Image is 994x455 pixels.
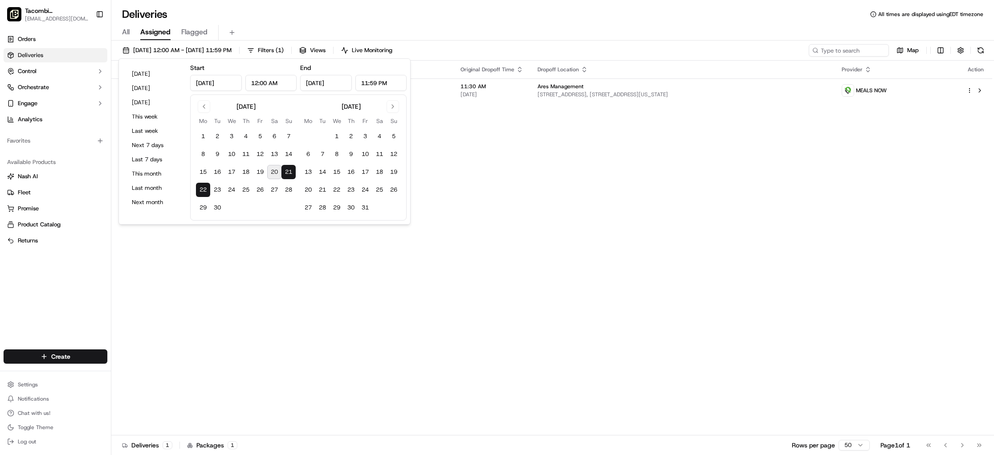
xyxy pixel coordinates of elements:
[198,100,210,113] button: Go to previous month
[18,35,36,43] span: Orders
[210,147,224,161] button: 9
[387,165,401,179] button: 19
[196,129,210,143] button: 1
[210,201,224,215] button: 30
[352,46,392,54] span: Live Monitoring
[18,83,49,91] span: Orchestrate
[128,111,181,123] button: This week
[5,126,72,142] a: 📗Knowledge Base
[18,129,68,138] span: Knowledge Base
[224,183,239,197] button: 24
[7,221,104,229] a: Product Catalog
[4,80,107,94] button: Orchestrate
[387,116,401,126] th: Sunday
[210,183,224,197] button: 23
[4,169,107,184] button: Nash AI
[358,165,372,179] button: 17
[4,4,92,25] button: Tacombi Empire State BuildingTacombi [GEOGRAPHIC_DATA][EMAIL_ADDRESS][DOMAIN_NAME]
[9,130,16,137] div: 📗
[4,48,107,62] a: Deliveries
[128,139,181,152] button: Next 7 days
[25,15,89,22] button: [EMAIL_ADDRESS][DOMAIN_NAME]
[856,87,887,94] span: MEALS NOW
[276,46,284,54] span: ( 1 )
[228,441,237,449] div: 1
[907,46,919,54] span: Map
[355,75,407,91] input: Time
[974,44,987,57] button: Refresh
[344,165,358,179] button: 16
[281,116,296,126] th: Sunday
[281,147,296,161] button: 14
[330,129,344,143] button: 1
[878,11,983,18] span: All times are displayed using EDT timezone
[372,116,387,126] th: Saturday
[315,165,330,179] button: 14
[301,116,315,126] th: Monday
[245,75,297,91] input: Time
[84,129,143,138] span: API Documentation
[892,44,923,57] button: Map
[239,183,253,197] button: 25
[460,83,523,90] span: 11:30 AM
[7,172,104,180] a: Nash AI
[809,44,889,57] input: Type to search
[243,44,288,57] button: Filters(1)
[372,165,387,179] button: 18
[128,125,181,137] button: Last week
[253,116,267,126] th: Friday
[4,349,107,364] button: Create
[239,165,253,179] button: 18
[128,82,181,94] button: [DATE]
[4,421,107,434] button: Toggle Theme
[344,116,358,126] th: Thursday
[4,112,107,127] a: Analytics
[4,134,107,148] div: Favorites
[210,165,224,179] button: 16
[4,185,107,200] button: Fleet
[7,205,104,213] a: Promise
[344,201,358,215] button: 30
[30,94,113,101] div: We're available if you need us!
[842,85,854,96] img: melas_now_logo.png
[18,410,50,417] span: Chat with us!
[267,165,281,179] button: 20
[181,27,208,37] span: Flagged
[460,66,514,73] span: Original Dropoff Time
[163,441,172,449] div: 1
[63,151,108,158] a: Powered byPylon
[190,75,242,91] input: Date
[236,102,256,111] div: [DATE]
[224,129,239,143] button: 3
[122,7,167,21] h1: Deliveries
[18,172,38,180] span: Nash AI
[18,99,37,107] span: Engage
[72,126,147,142] a: 💻API Documentation
[330,116,344,126] th: Wednesday
[344,147,358,161] button: 9
[344,129,358,143] button: 2
[18,438,36,445] span: Log out
[538,66,579,73] span: Dropoff Location
[842,66,863,73] span: Provider
[118,44,236,57] button: [DATE] 12:00 AM - [DATE] 11:59 PM
[387,100,399,113] button: Go to next month
[133,46,232,54] span: [DATE] 12:00 AM - [DATE] 11:59 PM
[880,441,910,450] div: Page 1 of 1
[281,183,296,197] button: 28
[18,189,31,197] span: Fleet
[128,168,181,180] button: This month
[372,129,387,143] button: 4
[267,183,281,197] button: 27
[128,68,181,80] button: [DATE]
[253,183,267,197] button: 26
[301,201,315,215] button: 27
[315,147,330,161] button: 7
[4,234,107,248] button: Returns
[140,27,171,37] span: Assigned
[300,64,311,72] label: End
[372,183,387,197] button: 25
[4,32,107,46] a: Orders
[18,221,61,229] span: Product Catalog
